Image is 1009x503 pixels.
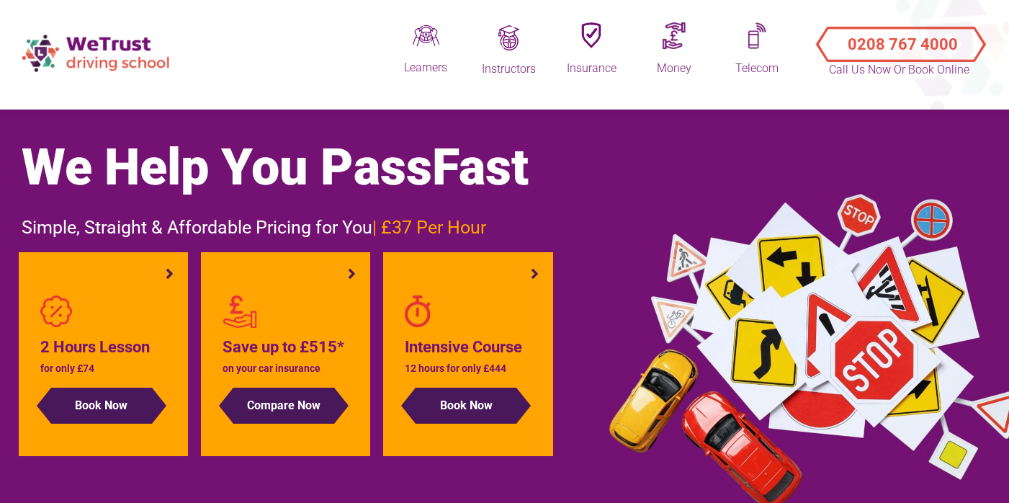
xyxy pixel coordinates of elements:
[223,335,349,360] h4: Save up to £515*
[223,295,349,424] a: Save up to £515* on your car insurance Compare Now
[40,362,94,374] span: for only £74
[40,295,73,328] img: badge-percent-light.png
[40,295,167,424] a: 2 Hours Lesson for only £74 Book Now
[390,60,462,76] div: Learners
[14,27,180,79] img: wetrust-ds-logo.png
[555,61,627,77] div: Insurance
[496,25,521,50] img: Trainingq.png
[638,61,710,77] div: Money
[413,22,439,49] img: Driveq.png
[405,295,532,424] a: Intensive Course 12 hours for only £444 Book Now
[405,335,532,360] h4: Intensive Course
[405,362,506,374] span: 12 hours for only £444
[416,388,516,424] button: Book Now
[223,295,257,328] img: red-personal-loans2.png
[22,138,529,197] span: We Help You Pass
[748,22,767,49] img: Mobileq.png
[663,22,686,49] img: Moneyq.png
[804,14,995,65] a: Call Us Now or Book Online 0208 767 4000
[51,388,152,424] button: Book Now
[822,23,977,52] button: Call Us Now or Book Online
[233,388,334,424] button: Compare Now
[22,217,486,238] span: Simple, Straight & Affordable Pricing for You
[223,362,320,374] span: on your car insurance
[372,217,486,238] span: | £37 Per Hour
[721,61,793,77] div: Telecom
[581,22,601,49] img: Insuranceq.png
[472,61,544,77] div: Instructors
[405,295,431,328] img: stopwatch-regular.png
[828,61,972,79] p: Call Us Now or Book Online
[40,335,167,360] h4: 2 Hours Lesson
[432,138,529,197] span: Fast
